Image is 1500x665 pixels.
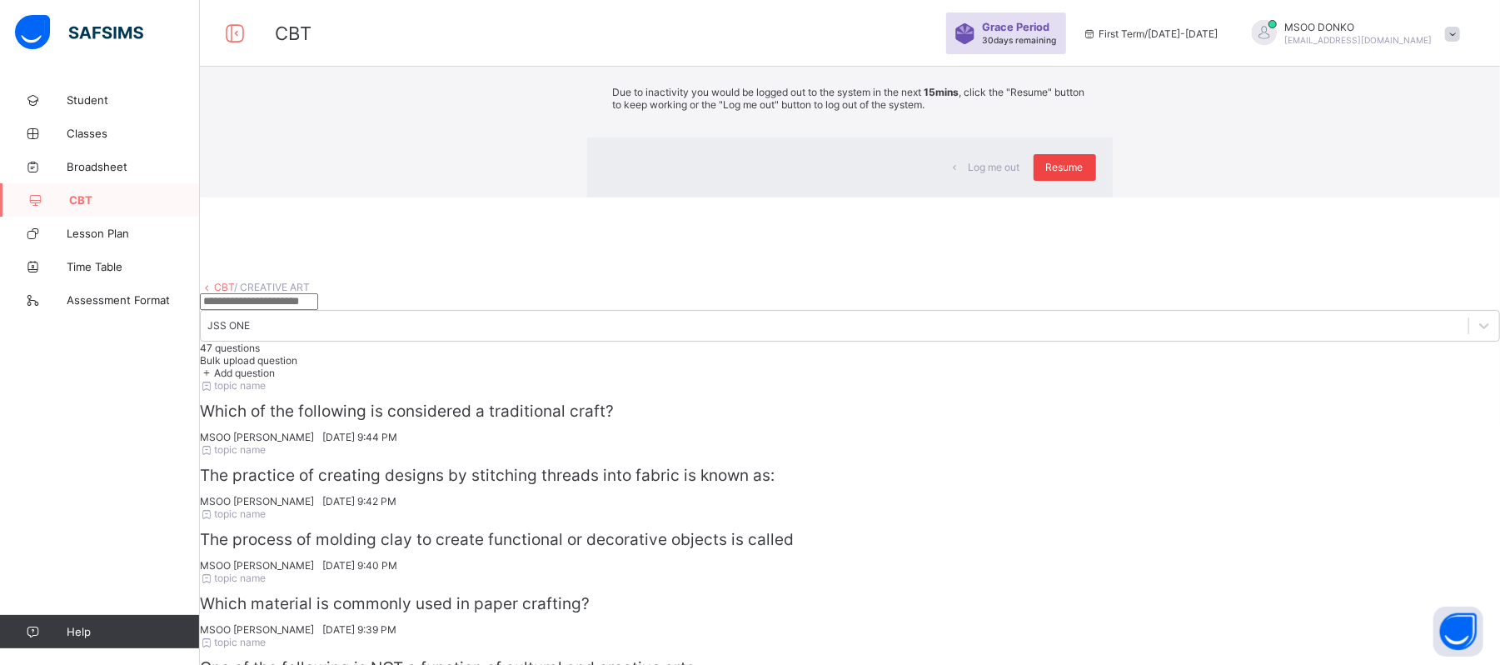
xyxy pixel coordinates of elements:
span: Grace Period [982,21,1049,33]
span: MSOO [PERSON_NAME] [200,431,314,443]
p: ​ ​ [200,530,1500,549]
span: topic name [200,572,266,584]
span: MSOO [PERSON_NAME] [200,623,314,636]
span: Time Table [67,260,200,273]
span: topic name [200,443,266,456]
p: ​ ​​ [200,594,1500,613]
span: 30 days remaining [982,35,1056,45]
span: [DATE] 9:39 PM [322,623,396,636]
span: Broadsheet [67,160,200,173]
img: sticker-purple.71386a28dfed39d6af7621340158ba97.svg [954,23,975,44]
span: [DATE] 9:44 PM [322,431,397,443]
span: MSOO [PERSON_NAME] [200,495,314,507]
span: The practice of creating designs by stitching threads into fabric is known as: [200,466,775,485]
span: [DATE] 9:42 PM [322,495,396,507]
div: MSOODONKO [1235,20,1468,47]
span: Help [67,625,199,638]
span: MSOO [PERSON_NAME] [200,559,314,572]
p: ​ ​ [200,466,1500,485]
img: safsims [15,15,143,50]
span: Add question [214,367,275,379]
p: Due to inactivity you would be logged out to the system in the next , click the "Resume" button t... [612,86,1087,111]
span: / CREATIVE ART [234,281,310,293]
p: ​ ​ [200,402,1500,421]
span: topic name [200,507,266,520]
span: 47 questions [200,342,260,354]
strong: 15mins [924,86,959,98]
span: Which material is commonly used in paper crafting? [200,594,590,613]
span: MSOO DONKO [1285,21,1433,33]
span: topic name [200,636,266,648]
span: Classes [67,127,200,140]
span: Resume [1046,161,1084,173]
span: CBT [69,193,200,207]
a: CBT [214,281,234,293]
span: session/term information [1083,27,1218,40]
span: [EMAIL_ADDRESS][DOMAIN_NAME] [1285,35,1433,45]
span: [DATE] 9:40 PM [322,559,397,572]
div: JSS ONE [207,319,250,332]
span: Log me out [969,161,1020,173]
span: Student [67,93,200,107]
span: The process of molding clay to create functional or decorative objects is called [200,530,794,549]
span: Which of the following is considered a traditional craft? [200,402,614,421]
button: Open asap [1433,607,1483,657]
span: CBT [275,22,311,44]
span: Bulk upload question [200,354,297,367]
span: Assessment Format [67,293,200,307]
span: topic name [200,379,266,392]
span: Lesson Plan [67,227,200,240]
